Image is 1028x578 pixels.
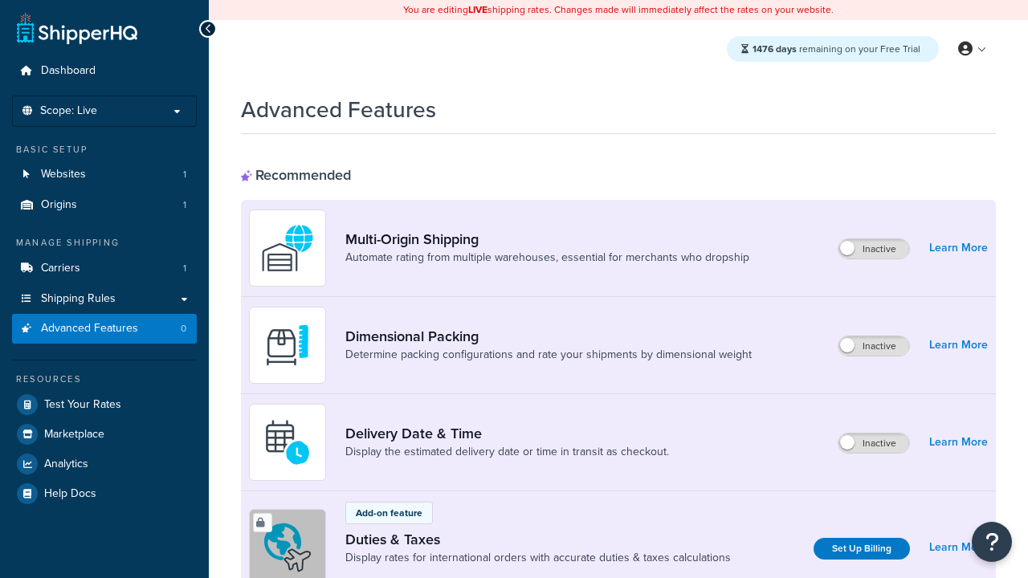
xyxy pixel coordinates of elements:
[753,42,920,56] span: remaining on your Free Trial
[345,444,669,460] a: Display the estimated delivery date or time in transit as checkout.
[259,414,316,470] img: gfkeb5ejjkALwAAAABJRU5ErkJggg==
[753,42,797,56] strong: 1476 days
[183,168,186,181] span: 1
[41,292,116,306] span: Shipping Rules
[44,487,96,501] span: Help Docs
[40,104,97,118] span: Scope: Live
[12,56,197,86] a: Dashboard
[838,433,909,453] label: Inactive
[41,262,80,275] span: Carriers
[181,322,186,336] span: 0
[12,160,197,189] a: Websites1
[345,425,669,442] a: Delivery Date & Time
[44,458,88,471] span: Analytics
[41,198,77,212] span: Origins
[183,262,186,275] span: 1
[972,522,1012,562] button: Open Resource Center
[41,64,96,78] span: Dashboard
[12,143,197,157] div: Basic Setup
[12,254,197,283] a: Carriers1
[838,239,909,258] label: Inactive
[345,531,731,548] a: Duties & Taxes
[929,237,988,259] a: Learn More
[356,506,422,520] p: Add-on feature
[183,198,186,212] span: 1
[44,428,104,442] span: Marketplace
[12,190,197,220] a: Origins1
[929,334,988,356] a: Learn More
[12,479,197,508] a: Help Docs
[838,336,909,356] label: Inactive
[12,236,197,250] div: Manage Shipping
[41,322,138,336] span: Advanced Features
[929,536,988,559] a: Learn More
[345,328,752,345] a: Dimensional Packing
[12,372,197,386] div: Resources
[12,254,197,283] li: Carriers
[12,450,197,478] a: Analytics
[12,390,197,419] a: Test Your Rates
[345,250,749,266] a: Automate rating from multiple warehouses, essential for merchants who dropship
[345,347,752,363] a: Determine packing configurations and rate your shipments by dimensional weight
[259,317,316,373] img: DTVBYsAAAAAASUVORK5CYII=
[259,220,316,276] img: WatD5o0RtDAAAAAElFTkSuQmCC
[12,160,197,189] li: Websites
[12,420,197,449] a: Marketplace
[12,314,197,344] li: Advanced Features
[241,166,351,184] div: Recommended
[468,2,487,17] b: LIVE
[12,284,197,314] a: Shipping Rules
[44,398,121,412] span: Test Your Rates
[41,168,86,181] span: Websites
[814,538,910,560] a: Set Up Billing
[929,431,988,454] a: Learn More
[241,94,436,125] h1: Advanced Features
[345,230,749,248] a: Multi-Origin Shipping
[345,550,731,566] a: Display rates for international orders with accurate duties & taxes calculations
[12,190,197,220] li: Origins
[12,314,197,344] a: Advanced Features0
